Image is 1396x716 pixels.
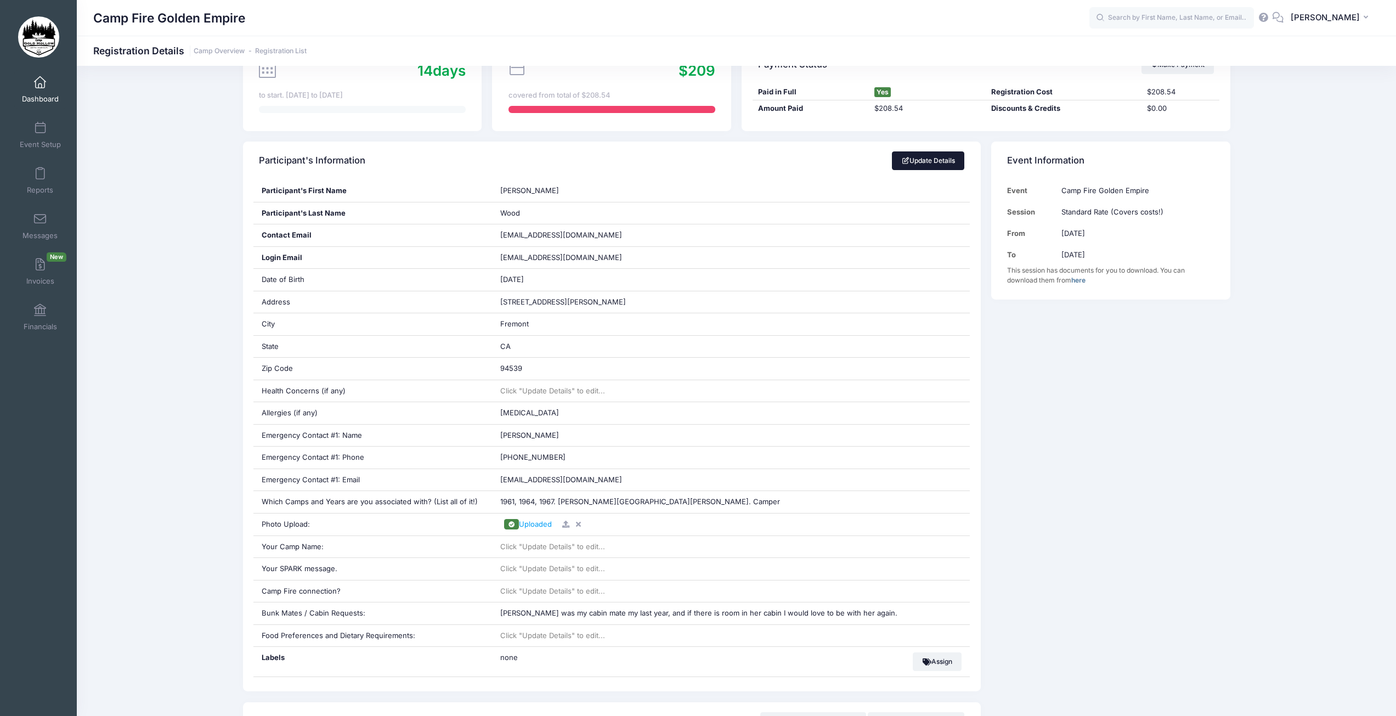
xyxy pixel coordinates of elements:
[1291,12,1360,24] span: [PERSON_NAME]
[500,475,622,484] span: [EMAIL_ADDRESS][DOMAIN_NAME]
[1284,5,1380,31] button: [PERSON_NAME]
[500,520,555,528] a: Uploaded
[259,145,365,177] h4: Participant's Information
[1141,87,1219,98] div: $208.54
[253,647,492,676] div: Labels
[253,269,492,291] div: Date of Birth
[253,602,492,624] div: Bunk Mates / Cabin Requests:
[417,62,433,79] span: 14
[14,70,66,109] a: Dashboard
[1071,276,1086,284] a: here
[500,408,559,417] span: [MEDICAL_DATA]
[1056,223,1214,244] td: [DATE]
[1056,244,1214,266] td: [DATE]
[47,252,66,262] span: New
[500,186,559,195] span: [PERSON_NAME]
[1089,7,1254,29] input: Search by First Name, Last Name, or Email...
[500,453,566,461] span: [PHONE_NUMBER]
[26,277,54,286] span: Invoices
[1141,103,1219,114] div: $0.00
[253,380,492,402] div: Health Concerns (if any)
[753,103,869,114] div: Amount Paid
[253,358,492,380] div: Zip Code
[1007,201,1056,223] td: Session
[253,247,492,269] div: Login Email
[22,94,59,104] span: Dashboard
[986,103,1141,114] div: Discounts & Credits
[1007,266,1214,285] div: This session has documents for you to download. You can download them from
[93,5,245,31] h1: Camp Fire Golden Empire
[1007,145,1084,177] h4: Event Information
[20,140,61,149] span: Event Setup
[14,161,66,200] a: Reports
[500,587,605,595] span: Click "Update Details" to edit...
[986,87,1141,98] div: Registration Cost
[14,298,66,336] a: Financials
[500,275,524,284] span: [DATE]
[253,536,492,558] div: Your Camp Name:
[253,180,492,202] div: Participant's First Name
[500,297,626,306] span: [STREET_ADDRESS][PERSON_NAME]
[519,520,552,528] span: Uploaded
[500,631,605,640] span: Click "Update Details" to edit...
[500,342,511,351] span: CA
[500,230,622,239] span: [EMAIL_ADDRESS][DOMAIN_NAME]
[253,291,492,313] div: Address
[753,87,869,98] div: Paid in Full
[500,386,605,395] span: Click "Update Details" to edit...
[508,90,715,101] div: covered from total of $208.54
[892,151,965,170] a: Update Details
[500,542,605,551] span: Click "Update Details" to edit...
[1007,223,1056,244] td: From
[27,185,53,195] span: Reports
[500,652,637,663] span: none
[253,336,492,358] div: State
[22,231,58,240] span: Messages
[500,608,897,617] span: [PERSON_NAME] was my cabin mate my last year, and if there is room in her cabin I would love to b...
[14,207,66,245] a: Messages
[500,564,605,573] span: Click "Update Details" to edit...
[500,497,780,506] span: 1961, 1964, 1967. [PERSON_NAME][GEOGRAPHIC_DATA][PERSON_NAME]. Camper
[255,47,307,55] a: Registration List
[500,364,522,373] span: 94539
[500,252,637,263] span: [EMAIL_ADDRESS][DOMAIN_NAME]
[1007,180,1056,201] td: Event
[253,313,492,335] div: City
[500,319,529,328] span: Fremont
[1056,180,1214,201] td: Camp Fire Golden Empire
[869,103,986,114] div: $208.54
[500,431,559,439] span: [PERSON_NAME]
[253,425,492,447] div: Emergency Contact #1: Name
[679,62,715,79] span: $209
[253,402,492,424] div: Allergies (if any)
[253,514,492,535] div: Photo Upload:
[253,625,492,647] div: Food Preferences and Dietary Requirements:
[253,558,492,580] div: Your SPARK message.
[874,87,891,97] span: Yes
[259,90,466,101] div: to start. [DATE] to [DATE]
[253,224,492,246] div: Contact Email
[24,322,57,331] span: Financials
[14,116,66,154] a: Event Setup
[253,580,492,602] div: Camp Fire connection?
[93,45,307,57] h1: Registration Details
[18,16,59,58] img: Camp Fire Golden Empire
[500,208,520,217] span: Wood
[14,252,66,291] a: InvoicesNew
[1007,244,1056,266] td: To
[253,491,492,513] div: Which Camps and Years are you associated with? (List all of it!)
[194,47,245,55] a: Camp Overview
[913,652,962,671] button: Assign
[253,469,492,491] div: Emergency Contact #1: Email
[253,447,492,469] div: Emergency Contact #1: Phone
[1056,201,1214,223] td: Standard Rate (Covers costs!)
[417,60,466,81] div: days
[253,202,492,224] div: Participant's Last Name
